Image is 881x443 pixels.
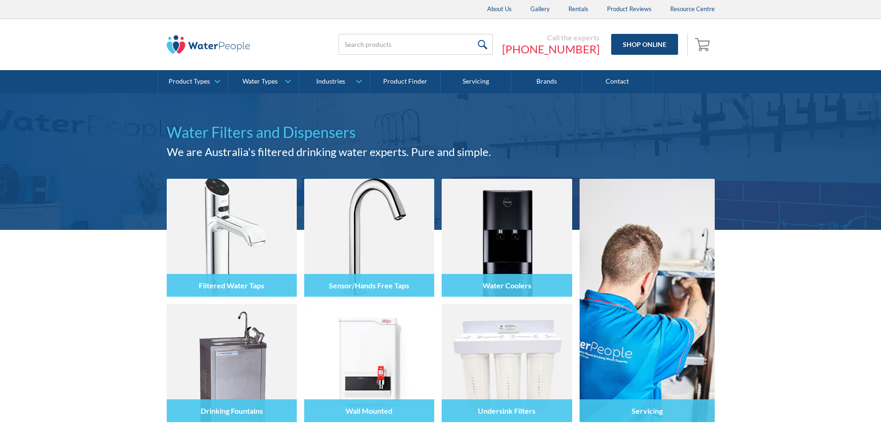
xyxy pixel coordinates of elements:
a: Servicing [441,70,511,93]
img: shopping cart [695,37,712,52]
a: Product Finder [370,70,441,93]
div: Product Types [169,78,210,85]
a: Water Types [228,70,299,93]
h4: Servicing [632,406,663,415]
div: Industries [316,78,345,85]
a: Contact [582,70,653,93]
img: The Water People [167,35,250,54]
h4: Wall Mounted [346,406,392,415]
a: Open cart [692,33,715,56]
img: Wall Mounted [304,304,434,422]
a: [PHONE_NUMBER] [502,42,600,56]
h4: Water Coolers [483,281,531,290]
input: Search products [339,34,493,55]
div: Call the experts [502,33,600,42]
img: Undersink Filters [442,304,572,422]
h4: Undersink Filters [478,406,535,415]
a: Industries [299,70,369,93]
img: Sensor/Hands Free Taps [304,179,434,297]
img: Water Coolers [442,179,572,297]
h4: Filtered Water Taps [199,281,264,290]
a: Product Types [158,70,228,93]
h4: Sensor/Hands Free Taps [329,281,409,290]
img: Filtered Water Taps [167,179,297,297]
div: Water Types [242,78,278,85]
a: Brands [511,70,582,93]
a: Shop Online [611,34,678,55]
img: Drinking Fountains [167,304,297,422]
a: Servicing [580,179,715,422]
h4: Drinking Fountains [201,406,263,415]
